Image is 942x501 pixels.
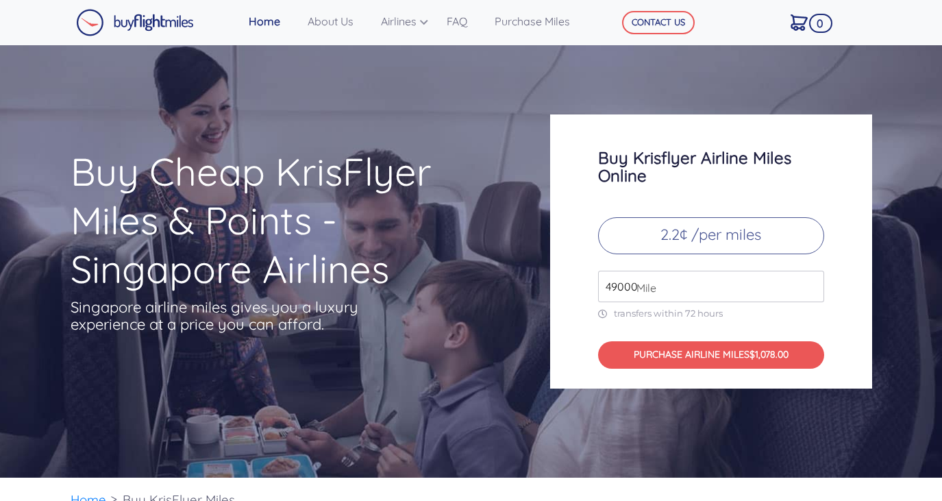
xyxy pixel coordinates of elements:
[243,8,302,35] a: Home
[76,9,194,36] img: Buy Flight Miles Logo
[598,217,824,254] p: 2.2¢ /per miles
[71,147,497,293] h1: Buy Cheap KrisFlyer Miles & Points - Singapore Airlines
[441,8,489,35] a: FAQ
[622,11,695,34] button: CONTACT US
[785,8,827,36] a: 0
[375,8,441,35] a: Airlines
[76,5,194,40] a: Buy Flight Miles Logo
[598,308,824,319] p: transfers within 72 hours
[598,149,824,184] h3: Buy Krisflyer Airline Miles Online
[71,299,379,333] p: Singapore airline miles gives you a luxury experience at a price you can afford.
[302,8,375,35] a: About Us
[809,14,832,33] span: 0
[489,8,592,35] a: Purchase Miles
[749,348,789,361] span: $1,078.00
[791,14,808,31] img: Cart
[630,280,656,296] span: Mile
[598,341,824,369] button: PURCHASE AIRLINE MILES$1,078.00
